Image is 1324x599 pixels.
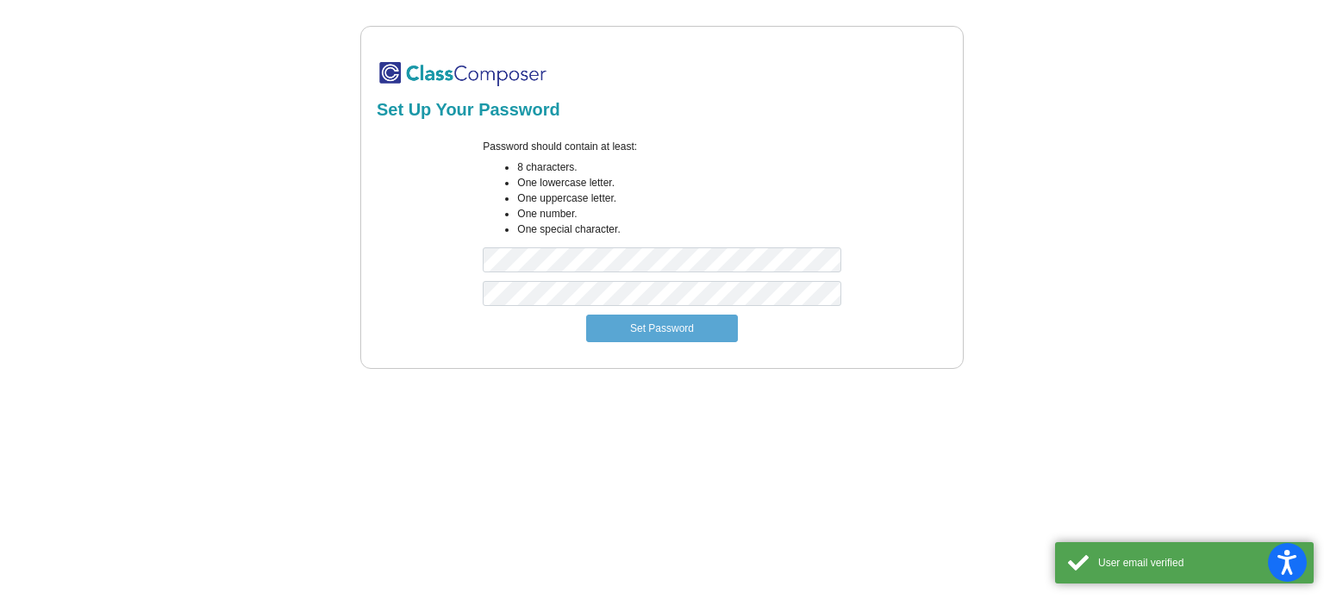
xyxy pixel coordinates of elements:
[517,159,840,175] li: 8 characters.
[483,139,637,154] label: Password should contain at least:
[517,206,840,222] li: One number.
[377,99,947,120] h2: Set Up Your Password
[517,175,840,190] li: One lowercase letter.
[517,190,840,206] li: One uppercase letter.
[1098,555,1301,571] div: User email verified
[517,222,840,237] li: One special character.
[586,315,738,342] button: Set Password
